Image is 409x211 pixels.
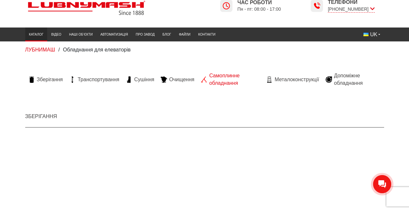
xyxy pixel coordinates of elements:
[334,72,381,87] span: Допоміжне обладнання
[132,29,159,40] a: Про завод
[65,29,97,40] a: Наші об’єкти
[322,72,384,87] a: Допоміжне обладнання
[274,76,319,83] span: Металоконструкції
[25,29,48,40] a: Каталог
[134,76,154,83] span: Сушіння
[159,29,175,40] a: Блог
[25,76,66,83] a: Зберігання
[47,29,65,40] a: Відео
[237,6,281,12] span: Пн - пт: 08:00 - 17:00
[209,72,260,87] span: Самоплинне обладнання
[360,29,384,40] button: UK
[97,29,132,40] a: Автоматизація
[370,31,377,38] span: UK
[222,2,230,10] img: Lubnymash time icon
[194,29,219,40] a: Контакти
[175,29,194,40] a: Файли
[169,76,194,83] span: Очищення
[58,47,59,52] span: /
[328,6,375,13] span: [PHONE_NUMBER]
[63,47,131,52] span: Обладнання для елеваторів
[363,33,369,36] img: Українська
[37,76,63,83] span: Зберігання
[78,76,119,83] span: Транспортування
[25,114,57,119] a: Зберігання
[198,72,263,87] a: Самоплинне обладнання
[66,76,123,83] a: Транспортування
[157,76,198,83] a: Очищення
[263,76,322,83] a: Металоконструкції
[313,2,321,10] img: Lubnymash time icon
[123,76,157,83] a: Сушіння
[25,47,55,52] a: ЛУБНИМАШ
